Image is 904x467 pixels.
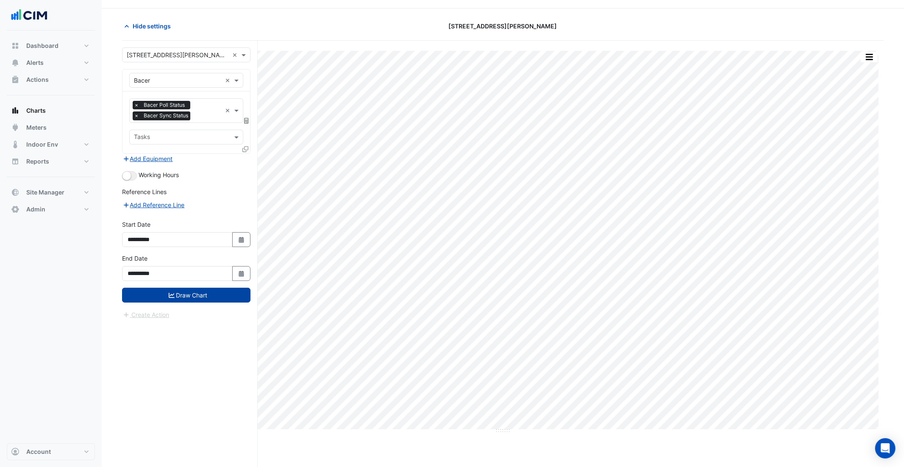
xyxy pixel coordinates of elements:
app-icon: Admin [11,205,19,214]
img: Company Logo [10,7,48,24]
button: Hide settings [122,19,176,33]
span: Site Manager [26,188,64,197]
span: Alerts [26,58,44,67]
app-icon: Site Manager [11,188,19,197]
app-icon: Reports [11,157,19,166]
button: Dashboard [7,37,95,54]
div: Tasks [133,132,150,143]
button: More Options [861,52,878,62]
app-icon: Alerts [11,58,19,67]
button: Charts [7,102,95,119]
app-icon: Meters [11,123,19,132]
span: Clear [225,106,232,115]
button: Admin [7,201,95,218]
span: Clear [232,50,239,59]
fa-icon: Select Date [238,270,245,277]
app-icon: Dashboard [11,42,19,50]
span: Admin [26,205,45,214]
span: Working Hours [139,171,179,178]
span: Clear [225,76,232,85]
button: Reports [7,153,95,170]
button: Draw Chart [122,288,250,303]
label: Reference Lines [122,187,167,196]
app-icon: Actions [11,75,19,84]
span: Account [26,448,51,456]
app-escalated-ticket-create-button: Please draw the charts first [122,310,170,317]
span: Bacer Poll Status [142,101,187,109]
span: Charts [26,106,46,115]
span: Actions [26,75,49,84]
label: Start Date [122,220,150,229]
div: Open Intercom Messenger [875,438,896,459]
span: Bacer Sync Status [142,111,190,120]
span: Hide settings [133,22,171,31]
span: Choose Function [243,117,250,124]
button: Site Manager [7,184,95,201]
button: Alerts [7,54,95,71]
button: Meters [7,119,95,136]
span: Meters [26,123,47,132]
span: × [133,111,140,120]
span: Dashboard [26,42,58,50]
button: Add Reference Line [122,200,185,210]
span: Indoor Env [26,140,58,149]
app-icon: Indoor Env [11,140,19,149]
label: End Date [122,254,147,263]
button: Account [7,443,95,460]
span: [STREET_ADDRESS][PERSON_NAME] [449,22,557,31]
button: Actions [7,71,95,88]
fa-icon: Select Date [238,236,245,243]
span: Clone Favourites and Tasks from this Equipment to other Equipment [242,145,248,153]
app-icon: Charts [11,106,19,115]
button: Indoor Env [7,136,95,153]
span: Reports [26,157,49,166]
span: × [133,101,140,109]
button: Add Equipment [122,154,173,164]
